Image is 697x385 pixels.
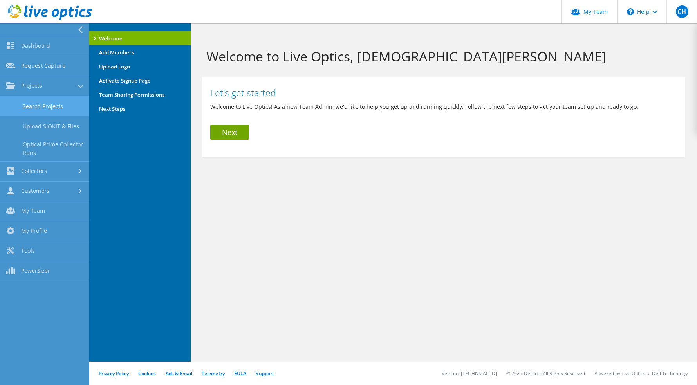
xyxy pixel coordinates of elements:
[206,48,677,65] h1: Welcome to Live Optics, [DEMOGRAPHIC_DATA][PERSON_NAME]
[676,5,688,18] span: CH
[89,88,191,102] li: Team Sharing Permissions
[256,370,274,377] a: Support
[89,31,191,45] li: Welcome
[210,88,677,97] h2: Let's get started
[210,103,677,111] p: Welcome to Live Optics! As a new Team Admin, we'd like to help you get up and running quickly. Fo...
[99,370,129,377] a: Privacy Policy
[89,59,191,74] li: Upload Logo
[89,102,191,116] li: Next Steps
[89,45,191,59] li: Add Members
[234,370,246,377] a: EULA
[506,370,585,377] li: © 2025 Dell Inc. All Rights Reserved
[210,125,249,140] a: Next
[627,8,634,15] svg: \n
[138,370,156,377] a: Cookies
[202,370,225,377] a: Telemetry
[594,370,688,377] li: Powered by Live Optics, a Dell Technology
[89,74,191,88] li: Activate Signup Page
[166,370,192,377] a: Ads & Email
[442,370,497,377] li: Version: [TECHNICAL_ID]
